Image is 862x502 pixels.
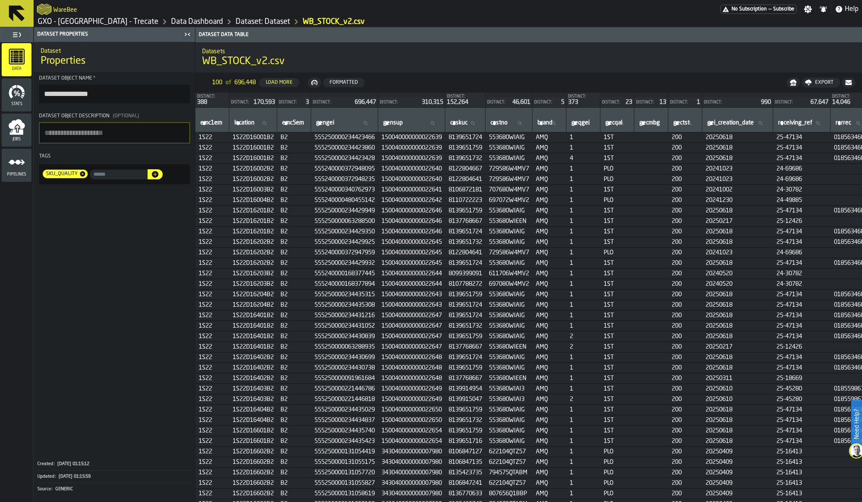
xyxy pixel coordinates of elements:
[382,118,441,129] input: label
[836,119,851,126] span: label
[303,17,365,26] div: WB_STOCK_v2.csv
[314,186,375,193] span: 555240000340762973
[604,145,631,151] span: 1ST
[486,97,532,107] div: StatList-item-Distinct:
[308,78,321,88] button: button-
[812,80,837,85] div: Export
[197,99,207,105] span: 388
[39,85,190,103] input: button-toolbar-Dataset object name
[313,100,351,105] div: Distinct:
[489,176,529,183] span: 729586W4MV7
[776,218,827,225] span: 25-12426
[672,166,699,172] span: 200
[236,17,290,26] a: link-to-/wh/i/7274009e-5361-4e21-8e36-7045ee840609/data/datasets/
[326,80,361,85] div: Formatted
[604,218,631,225] span: 1ST
[199,186,226,193] span: 1S22
[449,186,482,193] span: 8106872181
[604,118,631,129] input: label
[197,32,860,38] div: Dataset Data Table
[537,119,553,126] span: label
[382,145,442,151] span: 150040000000022639
[277,97,311,107] div: StatList-item-Distinct:
[199,197,226,204] span: 1S22
[845,4,859,14] span: Help
[38,17,158,26] a: link-to-/wh/i/7274009e-5361-4e21-8e36-7045ee840609
[282,119,304,126] span: label
[536,134,563,141] span: AMQ
[382,228,442,235] span: 150040000000022646
[800,5,815,13] label: button-toggle-Settings
[634,97,668,107] div: StatList-item-Distinct:
[776,118,827,129] input: label
[382,134,442,141] span: 150040000000022639
[449,228,482,235] span: 8139651724
[199,207,226,214] span: 1S22
[489,166,529,172] span: 729586W4MV7
[280,166,308,172] span: B2
[570,134,597,141] span: 1
[776,186,827,193] span: 24-30782
[314,134,375,141] span: 555250000234423466
[604,228,631,235] span: 1ST
[259,78,299,87] button: button-Load More
[604,166,631,172] span: PLO
[489,228,529,235] span: 553680WIAIG
[447,99,468,105] span: 152,264
[672,239,699,246] span: 200
[636,100,656,105] div: Distinct:
[233,228,274,235] span: 1S22D16201B2
[810,99,828,105] span: 67,647
[672,155,699,162] span: 200
[2,137,31,142] span: Jobs
[199,155,226,162] span: 1S22
[2,102,31,106] span: Stats
[706,228,770,235] span: 20250618
[672,134,699,141] span: 200
[778,119,812,126] span: label
[449,145,482,151] span: 8139651759
[570,239,597,246] span: 1
[280,145,308,151] span: B2
[314,176,375,183] span: 555240000372948235
[776,134,827,141] span: 25-47134
[450,119,467,126] span: label
[776,197,827,204] span: 24-49885
[90,170,148,179] label: input-value-
[832,99,850,105] span: 14,046
[37,17,448,27] nav: Breadcrumb
[491,119,508,126] span: label
[776,155,827,162] span: 25-47134
[706,145,770,151] span: 20250618
[449,134,482,141] span: 8139651724
[536,118,563,129] input: label
[672,186,699,193] span: 200
[314,197,375,204] span: 555240000480455142
[199,166,226,172] span: 1S22
[37,486,55,492] div: Source
[212,79,222,86] span: 100
[378,97,445,107] div: StatList-item-Distinct:
[39,122,190,143] textarea: Dataset object description(Optional)
[200,119,222,126] span: label
[852,401,861,448] label: Need Help?
[233,166,274,172] span: 1S22D16002B2
[39,154,51,159] span: Tags
[570,197,597,204] span: 1
[489,155,529,162] span: 553680WIAIG
[773,6,794,12] span: Subscribe
[34,27,195,42] header: Dataset Properties
[707,119,754,126] span: label
[720,5,797,14] a: link-to-/wh/i/7274009e-5361-4e21-8e36-7045ee840609/pricing/
[36,31,182,37] div: Dataset Properties
[668,97,702,107] div: StatList-item-Distinct:
[536,239,563,246] span: AMQ
[233,207,274,214] span: 1S22D16201B2
[34,42,195,72] div: title-Properties
[570,155,597,162] span: 4
[571,119,589,126] span: label
[697,99,700,105] span: 1
[842,78,855,88] button: button-
[776,228,827,235] span: 25-47134
[37,474,58,479] div: Updated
